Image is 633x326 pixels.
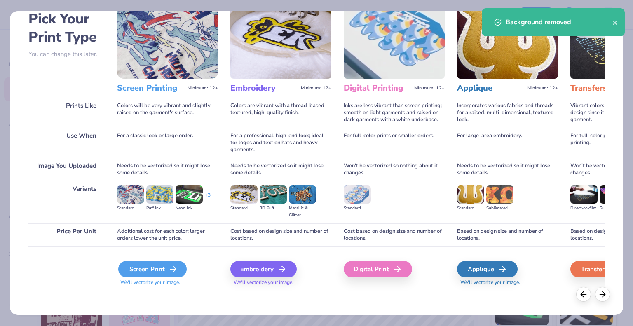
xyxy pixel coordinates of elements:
button: close [612,17,618,27]
div: Transfers [570,261,631,277]
div: Standard [230,205,258,212]
div: Incorporates various fabrics and threads for a raised, multi-dimensional, textured look. [457,98,558,128]
div: For a classic look or large order. [117,128,218,158]
span: Minimum: 12+ [527,85,558,91]
div: Sublimated [486,205,513,212]
div: Based on design size and number of locations. [457,223,558,246]
div: 3D Puff [260,205,287,212]
h3: Digital Printing [344,83,411,94]
div: Needs to be vectorized so it might lose some details [457,158,558,181]
h3: Screen Printing [117,83,184,94]
div: Screen Print [118,261,187,277]
div: Puff Ink [146,205,173,212]
span: Minimum: 12+ [414,85,445,91]
div: Embroidery [230,261,297,277]
div: For a professional, high-end look; ideal for logos and text on hats and heavy garments. [230,128,331,158]
div: Cost based on design size and number of locations. [344,223,445,246]
img: Neon Ink [176,185,203,204]
img: Sublimated [486,185,513,204]
div: Inks are less vibrant than screen printing; smooth on light garments and raised on dark garments ... [344,98,445,128]
h2: Pick Your Print Type [28,10,105,46]
div: Standard [117,205,144,212]
div: For full-color prints or smaller orders. [344,128,445,158]
div: Price Per Unit [28,223,105,246]
h3: Embroidery [230,83,298,94]
img: Standard [344,185,371,204]
img: Standard [117,185,144,204]
div: Applique [457,261,518,277]
div: Won't be vectorized so nothing about it changes [344,158,445,181]
div: Neon Ink [176,205,203,212]
img: Standard [457,185,484,204]
div: Image You Uploaded [28,158,105,181]
div: Needs to be vectorized so it might lose some details [117,158,218,181]
div: + 3 [205,192,211,206]
span: We'll vectorize your image. [117,279,218,286]
div: Colors will be very vibrant and slightly raised on the garment's surface. [117,98,218,128]
div: Additional cost for each color; larger orders lower the unit price. [117,223,218,246]
div: Standard [457,205,484,212]
img: Supacolor [600,185,627,204]
div: For large-area embroidery. [457,128,558,158]
div: Variants [28,181,105,223]
div: Supacolor [600,205,627,212]
img: Standard [230,185,258,204]
img: 3D Puff [260,185,287,204]
div: Background removed [506,17,612,27]
div: Cost based on design size and number of locations. [230,223,331,246]
span: Minimum: 12+ [188,85,218,91]
span: We'll vectorize your image. [457,279,558,286]
div: Digital Print [344,261,412,277]
div: Use When [28,128,105,158]
span: Minimum: 12+ [301,85,331,91]
div: Standard [344,205,371,212]
img: Metallic & Glitter [289,185,316,204]
h3: Applique [457,83,524,94]
img: Puff Ink [146,185,173,204]
div: Metallic & Glitter [289,205,316,219]
div: Needs to be vectorized so it might lose some details [230,158,331,181]
span: We'll vectorize your image. [230,279,331,286]
div: Prints Like [28,98,105,128]
div: Colors are vibrant with a thread-based textured, high-quality finish. [230,98,331,128]
img: Direct-to-film [570,185,598,204]
div: Direct-to-film [570,205,598,212]
p: You can change this later. [28,51,105,58]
